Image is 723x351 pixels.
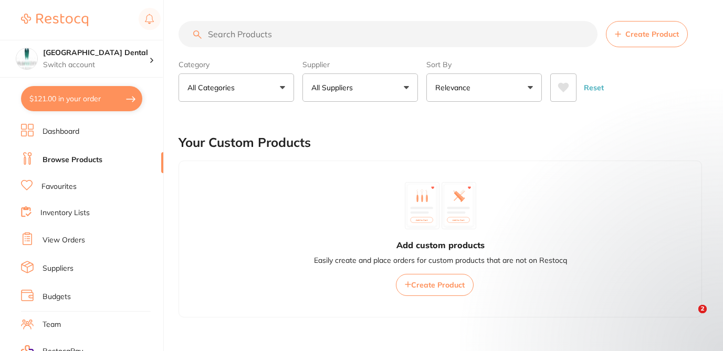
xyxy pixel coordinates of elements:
img: custom_product_2 [442,182,476,229]
iframe: Intercom live chat [677,305,702,330]
span: Create Product [411,280,465,290]
p: Relevance [435,82,475,93]
a: Favourites [41,182,77,192]
label: Supplier [302,60,418,69]
button: Reset [581,73,607,102]
label: Sort By [426,60,542,69]
a: Dashboard [43,126,79,137]
h2: Your Custom Products [179,135,311,150]
input: Search Products [179,21,598,47]
a: Team [43,320,61,330]
a: Budgets [43,292,71,302]
img: Capalaba Park Dental [16,48,37,69]
h3: Add custom products [396,239,485,251]
img: Restocq Logo [21,14,88,26]
h4: Capalaba Park Dental [43,48,149,58]
a: Restocq Logo [21,8,88,32]
p: Easily create and place orders for custom products that are not on Restocq [314,256,567,266]
button: Relevance [426,73,542,102]
button: All Suppliers [302,73,418,102]
span: Create Product [625,30,679,38]
a: Browse Products [43,155,102,165]
a: Inventory Lists [40,208,90,218]
button: Create Product [606,21,688,47]
button: All Categories [179,73,294,102]
span: 2 [698,305,707,313]
p: All Categories [187,82,239,93]
button: $121.00 in your order [21,86,142,111]
iframe: Intercom notifications message [508,239,718,323]
a: Suppliers [43,263,74,274]
p: All Suppliers [311,82,357,93]
a: View Orders [43,235,85,246]
p: Switch account [43,60,149,70]
button: Create Product [396,274,474,296]
img: custom_product_1 [405,182,439,229]
label: Category [179,60,294,69]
